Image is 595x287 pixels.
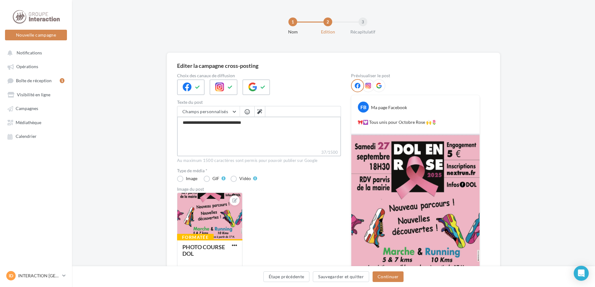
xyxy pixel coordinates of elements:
span: Notifications [17,50,42,55]
a: Boîte de réception1 [4,75,68,86]
div: Formatée [177,234,214,241]
button: Sauvegarder et quitter [313,271,369,282]
span: Calendrier [16,134,37,139]
span: Visibilité en ligne [17,92,50,97]
span: Médiathèque [16,120,41,125]
a: Médiathèque [4,117,68,128]
a: Calendrier [4,130,68,142]
div: PHOTO COURSE DOL [182,244,225,257]
span: Campagnes [16,106,38,111]
a: Visibilité en ligne [4,89,68,100]
div: Nom [273,29,313,35]
div: Edition [308,29,348,35]
a: ID INTERACTION [GEOGRAPHIC_DATA] [5,270,67,282]
div: FB [358,102,369,113]
a: Opérations [4,61,68,72]
button: Nouvelle campagne [5,30,67,40]
label: Texte du post [177,100,341,104]
span: Boîte de réception [16,78,52,83]
div: 1 [60,78,64,83]
div: Récapitulatif [343,29,383,35]
div: Image du post [177,187,341,191]
label: Type de média * [177,169,341,173]
button: Étape précédente [263,271,310,282]
div: Vidéo [239,176,251,181]
span: Champs personnalisés [182,109,228,114]
div: Open Intercom Messenger [574,266,589,281]
button: Continuer [373,271,404,282]
p: 🎀💟 Tous unis pour Octobre Rose 🙌🌷 [358,119,473,125]
span: ID [9,273,13,279]
label: Choix des canaux de diffusion [177,73,341,78]
div: Editer la campagne cross-posting [177,63,258,68]
button: Notifications [4,47,66,58]
div: 1 [288,18,297,26]
p: INTERACTION [GEOGRAPHIC_DATA] [18,273,60,279]
a: Campagnes [4,103,68,114]
div: Prévisualiser le post [351,73,480,78]
div: Ma page Facebook [371,104,407,111]
div: 2 [323,18,332,26]
div: GIF [212,176,219,181]
div: Au maximum 1500 caractères sont permis pour pouvoir publier sur Google [177,158,341,164]
div: 3 [359,18,367,26]
div: Image [186,176,197,181]
label: 37/1500 [177,149,341,156]
button: Champs personnalisés [177,106,240,117]
span: Opérations [16,64,38,69]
